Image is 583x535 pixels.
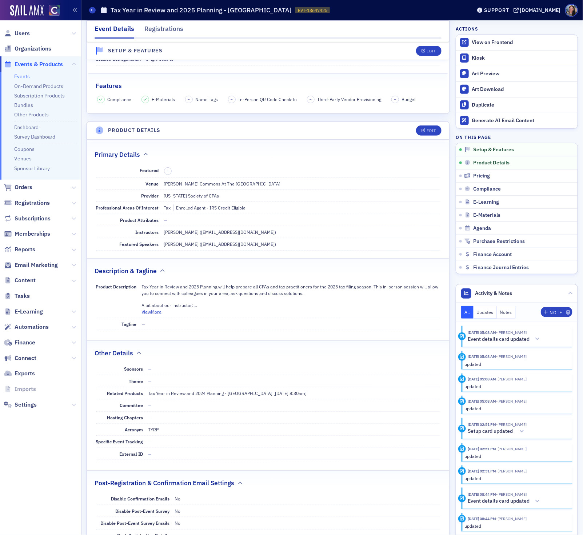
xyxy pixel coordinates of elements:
a: Dashboard [14,124,39,131]
dd: No [175,505,440,517]
h5: Event details card updated [468,336,530,343]
span: Disable Confirmation Emails [111,496,170,502]
a: E-Learning [4,308,43,316]
button: ViewMore [142,308,162,315]
div: Activity [458,425,466,432]
div: Update [458,353,466,361]
a: View Homepage [44,5,60,17]
span: Profile [565,4,578,17]
span: Aiyana Scarborough [496,399,527,404]
span: EVT-13647425 [298,7,327,13]
div: updated [465,523,568,529]
span: Purchase Restrictions [473,238,525,245]
div: View on Frontend [472,39,574,46]
span: E-Learning [473,199,499,205]
span: Tiffany Carson [496,492,527,497]
span: Tasks [15,292,30,300]
span: Compliance [107,96,131,103]
a: View on Frontend [456,35,578,50]
button: All [461,306,474,319]
h4: On this page [456,134,578,140]
span: Aiyana Scarborough [496,330,527,335]
button: Note [541,307,572,317]
span: — [148,378,152,384]
div: Art Download [472,86,574,93]
span: Tiffany Carson [496,446,527,451]
button: Updates [474,306,497,319]
span: Connect [15,354,36,362]
span: Specific Event Tracking [96,439,143,444]
a: Automations [4,323,49,331]
span: Reports [15,245,35,253]
span: Pricing [473,173,490,179]
div: Tax [164,204,171,211]
h5: Setup card updated [468,428,513,435]
a: Tasks [4,292,30,300]
a: Venues [14,155,32,162]
button: [DOMAIN_NAME] [514,8,563,13]
button: Notes [497,306,516,319]
div: Update [458,375,466,383]
span: Finance Journal Entries [473,264,529,271]
span: Name Tags [195,96,218,103]
span: Venue [146,181,159,187]
span: — [148,402,152,408]
a: Finance [4,339,35,347]
div: updated [465,453,568,459]
time: 8/14/2025 05:08 AM [468,399,496,404]
div: Art Preview [472,71,574,77]
span: – [394,97,396,102]
span: Agenda [473,225,491,232]
div: Edit [427,129,436,133]
a: Subscriptions [4,215,51,223]
span: Activity & Notes [475,290,512,297]
span: Finance [15,339,35,347]
p: Tax Year in Review and 2025 Planning will help prepare all CPAs and tax practitioners for the 202... [142,283,440,297]
div: Enrolled Agent - IRS Credit Eligible [173,204,246,211]
span: — [142,321,145,327]
img: SailAMX [49,5,60,16]
span: Subscriptions [15,215,51,223]
h2: Description & Tagline [95,266,157,276]
div: Update [458,515,466,523]
span: Tagline [122,321,137,327]
a: Other Products [14,111,49,118]
dd: No [175,493,440,504]
span: – [167,168,169,173]
span: Hosting Chapters [107,415,143,420]
span: – [188,97,190,102]
div: Note [550,311,562,315]
span: Budget [402,96,416,103]
span: Featured [140,167,159,173]
span: Acronym [125,427,143,432]
a: Art Preview [456,66,578,81]
span: Compliance [473,186,501,192]
h1: Tax Year in Review and 2025 Planning - [GEOGRAPHIC_DATA] [111,6,292,15]
div: Tax Year in Review and 2024 Planning - [GEOGRAPHIC_DATA] [[DATE] 8:30am] [148,390,307,396]
a: Content [4,276,36,284]
span: Orders [15,183,32,191]
dd: No [175,517,440,529]
time: 8/14/2025 05:08 AM [468,376,496,382]
span: Product Attributes [120,217,159,223]
a: Reports [4,245,35,253]
a: Email Marketing [4,261,58,269]
h4: Setup & Features [108,47,163,55]
a: On-Demand Products [14,83,63,89]
a: Kiosk [456,51,578,66]
span: [US_STATE] Society of CPAs [164,193,219,199]
p: A bit about our instructor: [PERSON_NAME] began his professional career in an [GEOGRAPHIC_DATA], ... [142,302,440,308]
div: Activity [458,495,466,502]
button: Event details card updated [468,498,542,505]
span: Product Details [473,160,510,166]
div: Duplicate [472,102,574,108]
h2: Primary Details [95,150,140,159]
span: In-Person QR Code Check-In [238,96,297,103]
div: updated [465,405,568,412]
span: Disable Post-Event Survey [116,508,170,514]
h2: Features [96,81,122,91]
div: Event Details [95,24,134,39]
a: Registrations [4,199,50,207]
span: Product Description [96,284,137,290]
h2: Other Details [95,348,133,358]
